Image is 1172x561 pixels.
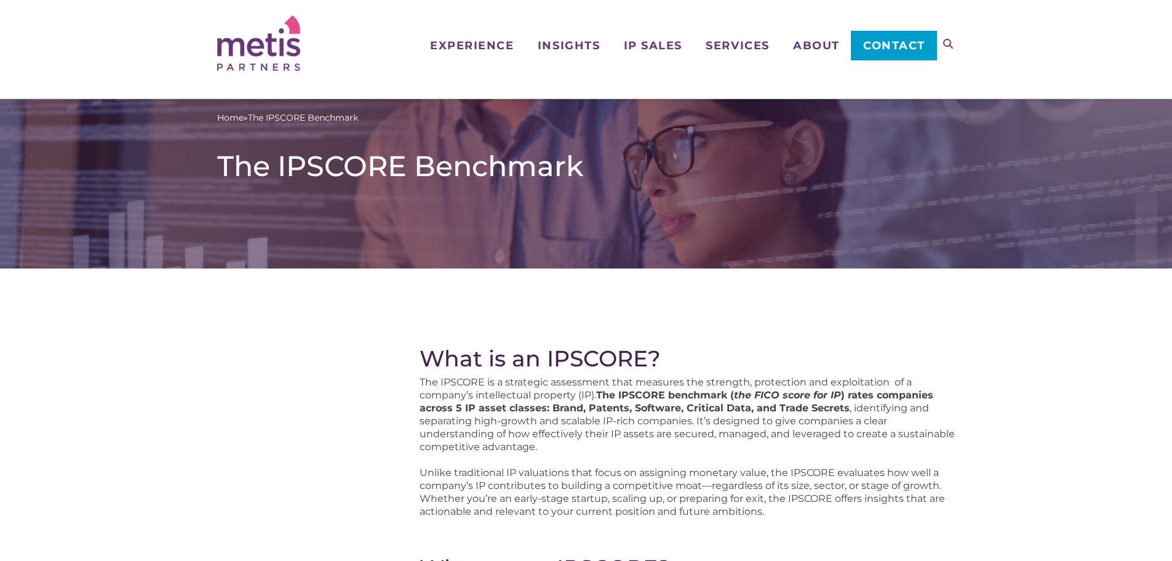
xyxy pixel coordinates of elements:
span: Services [706,40,769,51]
em: the FICO score for IP [734,389,841,401]
h1: The IPSCORE Benchmark [217,149,955,184]
p: The IPSCORE is a strategic assessment that measures the strength, protection and exploitation of ... [420,376,955,453]
a: Home [217,111,244,124]
a: Contact [851,31,936,60]
h2: What is an IPSCORE? [420,345,955,371]
span: » [217,111,358,124]
span: The IPSCORE Benchmark [248,111,358,124]
strong: The IPSCORE benchmark ( ) rates companies across 5 IP asset classes: Brand, Patents, Software, Cr... [420,389,933,414]
span: Insights [538,40,600,51]
span: Contact [863,40,925,51]
span: About [793,40,840,51]
span: IP Sales [624,40,682,51]
img: Metis Partners [217,15,300,71]
span: Experience [430,40,514,51]
p: Unlike traditional IP valuations that focus on assigning monetary value, the IPSCORE evaluates ho... [420,466,955,518]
